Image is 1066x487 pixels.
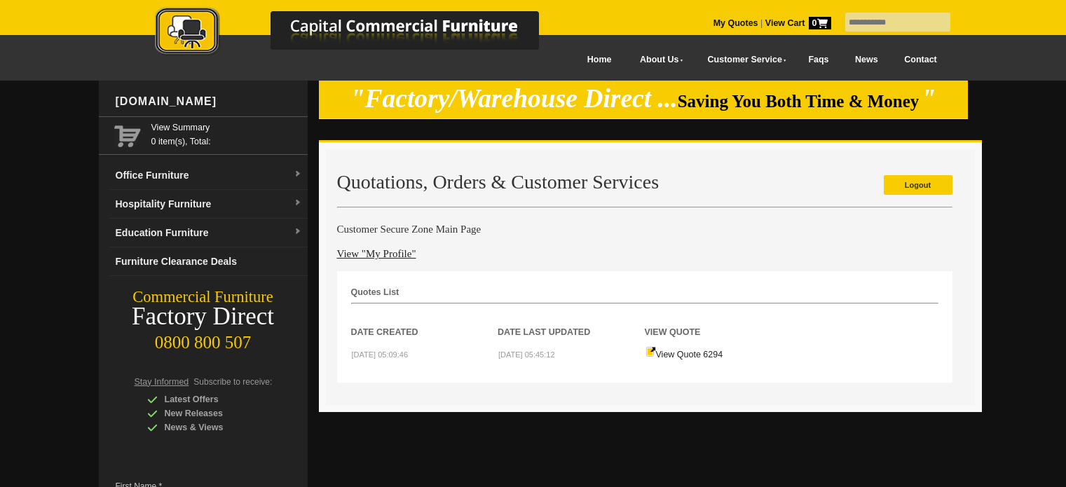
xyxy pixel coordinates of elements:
[135,377,189,387] span: Stay Informed
[678,92,920,111] span: Saving You Both Time & Money
[645,350,723,359] a: View Quote 6294
[922,84,936,113] em: "
[891,44,950,76] a: Contact
[294,170,302,179] img: dropdown
[110,81,308,123] div: [DOMAIN_NAME]
[99,326,308,352] div: 0800 800 507
[147,406,280,420] div: New Releases
[498,350,555,359] small: [DATE] 05:45:12
[116,7,607,58] img: Capital Commercial Furniture Logo
[110,247,308,276] a: Furniture Clearance Deals
[351,304,498,339] th: Date Created
[99,307,308,327] div: Factory Direct
[99,287,308,307] div: Commercial Furniture
[351,287,399,297] strong: Quotes List
[147,420,280,434] div: News & Views
[110,190,308,219] a: Hospitality Furnituredropdown
[294,199,302,207] img: dropdown
[498,304,645,339] th: Date Last Updated
[645,346,656,357] img: Quote-icon
[809,17,831,29] span: 0
[884,175,952,195] a: Logout
[645,304,792,339] th: View Quote
[337,172,952,193] h2: Quotations, Orders & Customer Services
[110,219,308,247] a: Education Furnituredropdown
[350,84,678,113] em: "Factory/Warehouse Direct ...
[795,44,842,76] a: Faqs
[110,161,308,190] a: Office Furnituredropdown
[692,44,795,76] a: Customer Service
[763,18,831,28] a: View Cart0
[713,18,758,28] a: My Quotes
[337,248,416,259] a: View "My Profile"
[765,18,831,28] strong: View Cart
[294,228,302,236] img: dropdown
[116,7,607,62] a: Capital Commercial Furniture Logo
[337,222,952,236] h4: Customer Secure Zone Main Page
[624,44,692,76] a: About Us
[352,350,409,359] small: [DATE] 05:09:46
[151,121,302,146] span: 0 item(s), Total:
[147,392,280,406] div: Latest Offers
[193,377,272,387] span: Subscribe to receive:
[842,44,891,76] a: News
[151,121,302,135] a: View Summary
